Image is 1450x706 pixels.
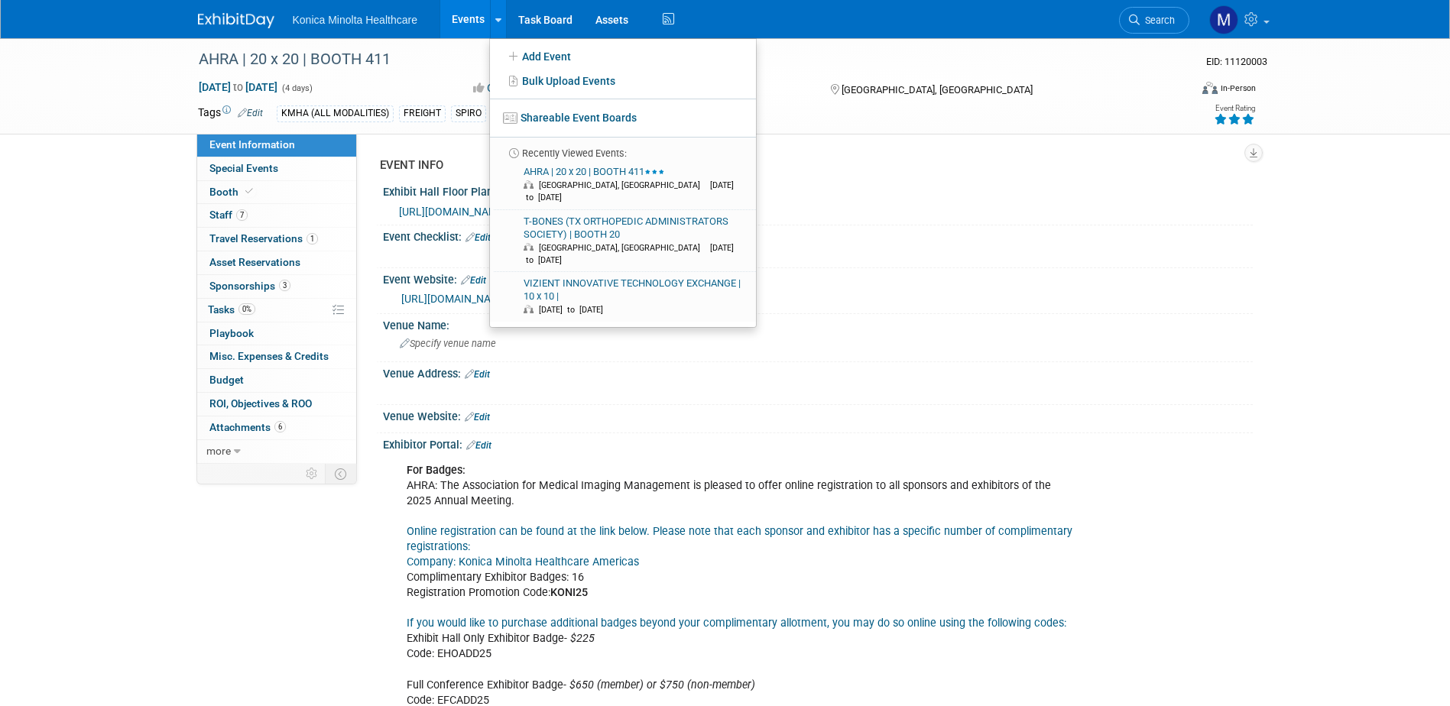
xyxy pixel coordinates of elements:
img: Marketing Team [1209,5,1238,34]
span: Misc. Expenses & Credits [209,350,329,362]
span: Staff [209,209,248,221]
div: FREIGHT [399,105,446,121]
span: Booth [209,186,256,198]
td: Personalize Event Tab Strip [299,464,326,484]
a: [URL][DOMAIN_NAME] [399,206,507,218]
div: EVENT INFO [380,157,1241,173]
span: more [206,445,231,457]
span: [DATE] to [DATE] [524,180,734,202]
img: seventboard-3.png [503,112,517,124]
a: Budget [197,369,356,392]
span: Event ID: 11120003 [1206,56,1267,67]
span: [GEOGRAPHIC_DATA], [GEOGRAPHIC_DATA] [842,84,1033,96]
span: Search [1140,15,1175,26]
a: Edit [466,440,491,451]
div: Event Website: [383,268,1253,288]
a: Travel Reservations1 [197,228,356,251]
img: ExhibitDay [198,13,274,28]
td: Tags [198,105,263,122]
div: Venue Website: [383,405,1253,425]
div: Venue Name: [383,314,1253,333]
a: Shareable Event Boards [490,104,756,131]
a: Company: Konica Minolta Healthcare Americas [407,555,639,568]
span: 7 [236,209,248,221]
a: Search [1119,7,1189,34]
a: Edit [465,412,490,423]
td: Toggle Event Tabs [325,464,356,484]
a: Playbook [197,322,356,345]
span: Specify venue name [400,338,496,349]
a: T-BONES (TX ORTHOPEDIC ADMINISTRATORS SOCIETY) | BOOTH 20 [GEOGRAPHIC_DATA], [GEOGRAPHIC_DATA] [D... [495,210,750,272]
div: Event Format [1099,79,1257,102]
a: Tasks0% [197,299,356,322]
span: [DATE] to [DATE] [524,243,734,265]
span: [DATE] [DATE] [198,80,278,94]
a: Booth [197,181,356,204]
div: AHRA | 20 x 20 | BOOTH 411 [193,46,1166,73]
a: more [197,440,356,463]
a: Sponsorships3 [197,275,356,298]
a: [URL][DOMAIN_NAME] [401,293,509,305]
span: Tasks [208,303,255,316]
span: Sponsorships [209,280,290,292]
span: [DATE] to [DATE] [539,305,611,315]
div: Exhibitor Portal: [383,433,1253,453]
div: Exhibit Hall Floor Plan: [383,180,1253,200]
div: Event Rating [1214,105,1255,112]
div: SPIRO [451,105,486,121]
a: Asset Reservations [197,251,356,274]
span: 6 [274,421,286,432]
span: to [231,81,245,93]
span: 1 [307,233,318,245]
span: Travel Reservations [209,232,318,245]
i: - $225 [564,632,595,645]
div: In-Person [1220,83,1256,94]
b: KONI25 [550,586,588,599]
span: Event Information [209,138,295,151]
a: Attachments6 [197,416,356,439]
a: Bulk Upload Events [490,69,756,93]
a: Add Event [490,44,756,69]
a: Special Events [197,157,356,180]
span: (4 days) [281,83,313,93]
a: VIZIENT INNOVATIVE TECHNOLOGY EXCHANGE | 10 x 10 | [DATE] to [DATE] [495,272,750,322]
span: Attachments [209,421,286,433]
a: Staff7 [197,204,356,227]
a: ROI, Objectives & ROO [197,393,356,416]
a: Edit [465,369,490,380]
a: Edit [461,275,486,286]
div: Event Checklist: [383,225,1253,245]
i: - $650 (member) or $750 (non-member) [563,678,755,691]
span: 3 [279,280,290,291]
span: Budget [209,374,244,386]
img: Format-Inperson.png [1202,82,1218,94]
div: KMHA (ALL MODALITIES) [277,105,394,121]
span: Special Events [209,162,278,174]
a: Misc. Expenses & Credits [197,345,356,368]
a: Edit [465,232,491,243]
span: ROI, Objectives & ROO [209,397,312,410]
i: Booth reservation complete [245,187,253,196]
a: Event Information [197,134,356,157]
span: Konica Minolta Healthcare [293,14,417,26]
span: [GEOGRAPHIC_DATA], [GEOGRAPHIC_DATA] [539,243,708,253]
span: Playbook [209,327,254,339]
button: Committed [468,80,559,96]
span: Asset Reservations [209,256,300,268]
a: Edit [238,108,263,118]
span: [GEOGRAPHIC_DATA], [GEOGRAPHIC_DATA] [539,180,708,190]
li: Recently Viewed Events: [490,137,756,160]
a: Online registration can be found at the link below. Please note that each sponsor and exhibitor h... [407,525,1072,553]
b: For Badges: [407,464,465,477]
a: If you would like to purchase additional badges beyond your complimentary allotment, you may do s... [407,617,1066,630]
div: Venue Address: [383,362,1253,382]
span: 0% [238,303,255,315]
a: AHRA | 20 x 20 | BOOTH 411 [GEOGRAPHIC_DATA], [GEOGRAPHIC_DATA] [DATE] to [DATE] [495,160,750,209]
